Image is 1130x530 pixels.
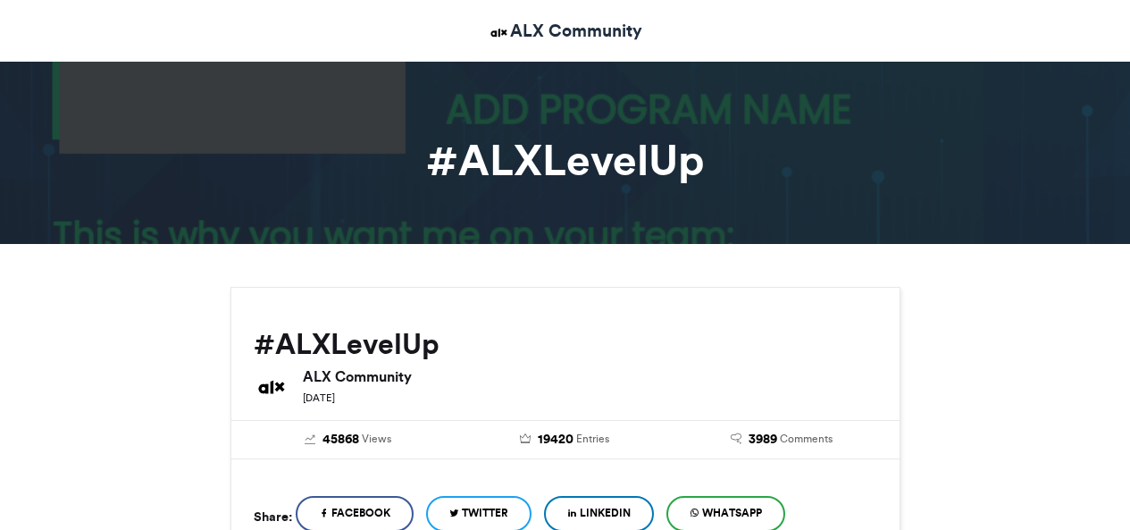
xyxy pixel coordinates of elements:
[580,505,631,521] span: LinkedIn
[488,18,642,44] a: ALX Community
[254,328,877,360] h2: #ALXLevelUp
[538,430,573,450] span: 19420
[749,430,777,450] span: 3989
[702,505,762,521] span: WhatsApp
[254,430,444,450] a: 45868 Views
[362,431,391,447] span: Views
[470,430,660,450] a: 19420 Entries
[462,505,508,521] span: Twitter
[687,430,877,450] a: 3989 Comments
[303,391,335,404] small: [DATE]
[576,431,609,447] span: Entries
[331,505,390,521] span: Facebook
[322,430,359,450] span: 45868
[254,369,289,405] img: ALX Community
[780,431,833,447] span: Comments
[488,21,510,44] img: ALX Community
[254,505,292,528] h5: Share:
[70,139,1061,181] h1: #ALXLevelUp
[303,369,877,383] h6: ALX Community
